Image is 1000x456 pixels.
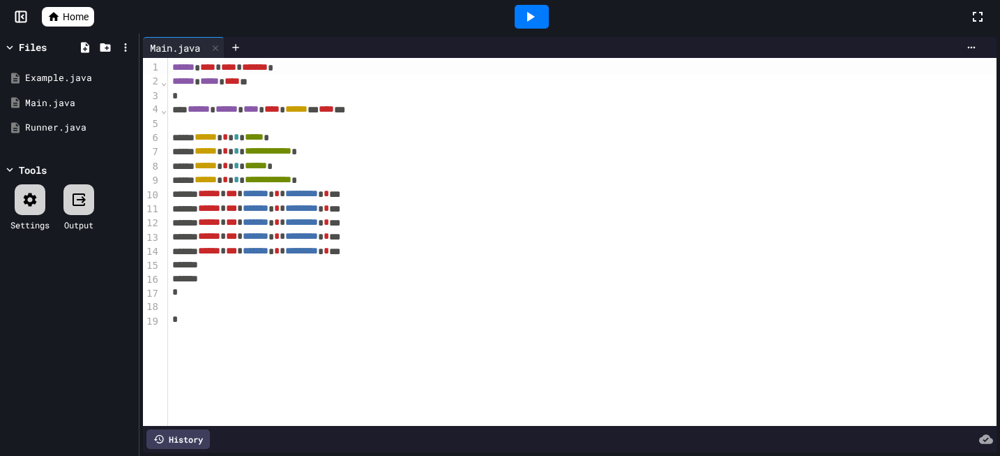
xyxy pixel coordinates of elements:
[143,131,160,145] div: 6
[143,117,160,131] div: 5
[143,174,160,188] div: 9
[42,7,94,27] a: Home
[143,37,225,58] div: Main.java
[143,145,160,159] div: 7
[143,61,160,75] div: 1
[143,300,160,314] div: 18
[143,315,160,329] div: 19
[146,429,210,449] div: History
[884,339,986,399] iframe: chat widget
[143,231,160,245] div: 13
[143,203,160,216] div: 11
[25,71,134,85] div: Example.java
[143,160,160,174] div: 8
[143,287,160,301] div: 17
[941,400,986,442] iframe: chat widget
[143,273,160,287] div: 16
[143,89,160,103] div: 3
[64,219,93,231] div: Output
[160,76,167,87] span: Fold line
[143,245,160,259] div: 14
[143,189,160,203] div: 10
[25,96,134,110] div: Main.java
[19,40,47,54] div: Files
[160,104,167,115] span: Fold line
[19,163,47,177] div: Tools
[10,219,50,231] div: Settings
[63,10,89,24] span: Home
[143,75,160,89] div: 2
[143,259,160,273] div: 15
[143,103,160,117] div: 4
[25,121,134,135] div: Runner.java
[143,216,160,230] div: 12
[143,41,207,55] div: Main.java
